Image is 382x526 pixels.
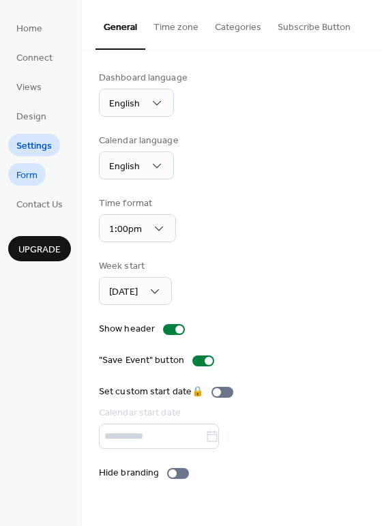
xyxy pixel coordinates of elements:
[99,71,188,85] div: Dashboard language
[99,322,155,336] div: Show header
[16,81,42,95] span: Views
[8,236,71,261] button: Upgrade
[99,259,169,274] div: Week start
[16,110,46,124] span: Design
[8,46,61,68] a: Connect
[16,51,53,65] span: Connect
[109,158,140,176] span: English
[16,169,38,183] span: Form
[99,196,173,211] div: Time format
[109,220,142,239] span: 1:00pm
[16,139,52,154] span: Settings
[8,16,50,39] a: Home
[99,466,159,480] div: Hide branding
[8,192,71,215] a: Contact Us
[18,243,61,257] span: Upgrade
[8,134,60,156] a: Settings
[8,163,46,186] a: Form
[99,134,179,148] div: Calendar language
[109,283,138,302] span: [DATE]
[8,75,50,98] a: Views
[16,198,63,212] span: Contact Us
[109,95,140,113] span: English
[16,22,42,36] span: Home
[99,353,184,368] div: "Save Event" button
[8,104,55,127] a: Design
